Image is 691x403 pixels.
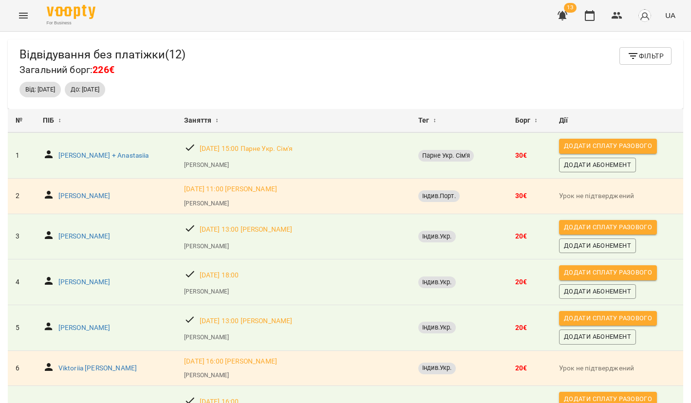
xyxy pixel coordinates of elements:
td: 6 [8,350,35,386]
span: Додати сплату разового [564,222,652,233]
a: [PERSON_NAME] [58,277,111,287]
img: avatar_s.png [638,9,652,22]
a: Viktoriia [PERSON_NAME] [58,364,137,373]
a: [PERSON_NAME] [184,199,229,208]
span: Індив.Укр. [418,232,455,241]
span: Індив.Порт. [418,192,460,201]
span: Від: [DATE] [19,85,61,94]
span: ↕ [433,115,436,127]
button: Додати сплату разового [559,139,657,153]
span: Додати Абонемент [564,286,631,297]
a: [PERSON_NAME] [58,232,111,241]
a: [DATE] 11:00 [PERSON_NAME] [184,184,277,194]
td: 2 [8,179,35,214]
button: Додати Абонемент [559,238,636,253]
button: Додати Абонемент [559,330,636,344]
button: UA [661,6,679,24]
button: Menu [12,4,35,27]
span: Індив.Укр. [418,323,455,332]
span: Заняття [184,115,211,127]
span: Додати сплату разового [564,141,652,151]
span: Парне Укр. Сім'я [418,151,474,160]
a: [PERSON_NAME] [184,287,229,296]
span: ↕ [58,115,61,127]
td: 3 [8,214,35,259]
b: 20 € [515,232,527,240]
a: [PERSON_NAME] [58,323,111,333]
b: 30 € [515,192,527,200]
span: До: [DATE] [65,85,105,94]
span: Додати сплату разового [564,267,652,278]
span: Додати сплату разового [564,313,652,324]
b: 20 € [515,278,527,286]
button: Додати Абонемент [559,284,636,299]
td: 1 [8,133,35,178]
span: ПІБ [43,115,54,127]
span: Додати Абонемент [564,331,631,342]
span: UA [665,10,675,20]
div: Дії [559,115,675,127]
a: [PERSON_NAME] [184,371,229,380]
p: Урок не підтверджений [559,191,675,201]
button: Додати сплату разового [559,265,657,280]
button: Додати сплату разового [559,311,657,326]
span: Тег [418,115,429,127]
a: [DATE] 18:00 [200,271,239,280]
div: № [16,115,27,127]
span: ↕ [534,115,537,127]
span: Додати Абонемент [564,240,631,251]
span: 226€ [93,64,114,75]
span: Фільтр [627,50,664,62]
a: [DATE] 13:00 [PERSON_NAME] [200,316,293,326]
a: [DATE] 13:00 [PERSON_NAME] [200,225,293,235]
span: For Business [47,20,95,26]
p: Урок не підтверджений [559,364,675,373]
a: [PERSON_NAME] [184,242,229,251]
button: Фільтр [619,47,672,65]
h6: Загальний борг: [19,62,186,77]
span: Додати Абонемент [564,160,631,170]
b: 20 € [515,364,527,372]
span: 13 [564,3,577,13]
h5: Відвідування без платіжки ( 12 ) [19,47,186,62]
img: Voopty Logo [47,5,95,19]
a: [PERSON_NAME] [184,333,229,342]
button: Додати сплату разового [559,220,657,235]
a: [PERSON_NAME] [184,161,229,169]
span: Індив.Укр. [418,364,455,372]
td: 5 [8,305,35,351]
a: [PERSON_NAME] [58,191,111,201]
td: 4 [8,259,35,305]
a: [DATE] 15:00 Парне Укр. Сім'я [200,144,293,154]
b: 30 € [515,151,527,159]
span: Індив.Укр. [418,278,455,287]
b: 20 € [515,324,527,331]
button: Додати Абонемент [559,158,636,172]
span: ↕ [215,115,218,127]
a: [DATE] 16:00 [PERSON_NAME] [184,357,277,366]
span: Борг [515,115,531,127]
a: [PERSON_NAME] + Anastasiia [58,151,149,161]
